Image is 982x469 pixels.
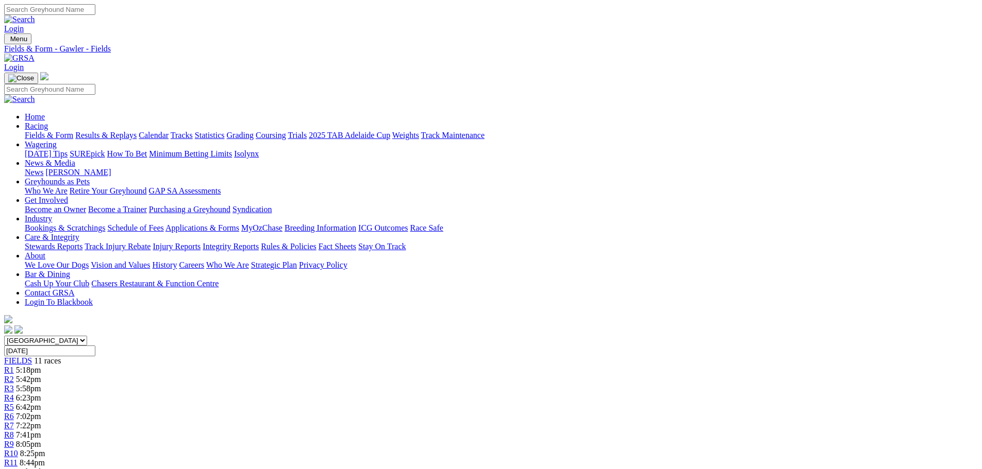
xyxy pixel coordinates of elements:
[4,15,35,24] img: Search
[14,325,23,334] img: twitter.svg
[16,384,41,393] span: 5:58pm
[70,186,147,195] a: Retire Your Greyhound
[85,242,151,251] a: Track Injury Rebate
[4,95,35,104] img: Search
[4,44,978,54] a: Fields & Form - Gawler - Fields
[25,205,86,214] a: Become an Owner
[25,270,70,279] a: Bar & Dining
[4,366,14,374] span: R1
[4,63,24,72] a: Login
[25,205,978,214] div: Get Involved
[319,242,356,251] a: Fact Sheets
[203,242,259,251] a: Integrity Reports
[16,393,41,402] span: 6:23pm
[4,356,32,365] a: FIELDS
[4,384,14,393] a: R3
[153,242,201,251] a: Injury Reports
[34,356,61,365] span: 11 races
[91,260,150,269] a: Vision and Values
[171,131,193,140] a: Tracks
[25,214,52,223] a: Industry
[25,298,93,306] a: Login To Blackbook
[16,375,41,384] span: 5:42pm
[25,279,978,288] div: Bar & Dining
[25,159,75,167] a: News & Media
[149,205,230,214] a: Purchasing a Greyhound
[25,196,68,204] a: Get Involved
[25,168,43,177] a: News
[4,345,95,356] input: Select date
[40,72,48,80] img: logo-grsa-white.png
[25,177,90,186] a: Greyhounds as Pets
[309,131,390,140] a: 2025 TAB Adelaide Cup
[25,233,79,241] a: Care & Integrity
[4,4,95,15] input: Search
[4,33,31,44] button: Toggle navigation
[234,149,259,158] a: Isolynx
[16,440,41,448] span: 8:05pm
[165,223,239,232] a: Applications & Forms
[91,279,219,288] a: Chasers Restaurant & Function Centre
[20,449,45,458] span: 8:25pm
[16,403,41,411] span: 6:42pm
[392,131,419,140] a: Weights
[358,242,406,251] a: Stay On Track
[25,140,57,149] a: Wagering
[70,149,105,158] a: SUREpick
[4,315,12,323] img: logo-grsa-white.png
[206,260,249,269] a: Who We Are
[4,393,14,402] a: R4
[256,131,286,140] a: Coursing
[16,412,41,421] span: 7:02pm
[107,223,163,232] a: Schedule of Fees
[195,131,225,140] a: Statistics
[285,223,356,232] a: Breeding Information
[4,73,38,84] button: Toggle navigation
[410,223,443,232] a: Race Safe
[227,131,254,140] a: Grading
[10,35,27,43] span: Menu
[4,430,14,439] a: R8
[4,440,14,448] a: R9
[251,260,297,269] a: Strategic Plan
[25,288,74,297] a: Contact GRSA
[288,131,307,140] a: Trials
[25,260,89,269] a: We Love Our Dogs
[16,366,41,374] span: 5:18pm
[25,149,68,158] a: [DATE] Tips
[4,412,14,421] a: R6
[25,186,978,196] div: Greyhounds as Pets
[299,260,347,269] a: Privacy Policy
[4,375,14,384] a: R2
[4,421,14,430] a: R7
[149,149,232,158] a: Minimum Betting Limits
[25,223,105,232] a: Bookings & Scratchings
[4,84,95,95] input: Search
[25,223,978,233] div: Industry
[4,24,24,33] a: Login
[25,251,45,260] a: About
[25,168,978,177] div: News & Media
[241,223,282,232] a: MyOzChase
[4,449,18,458] a: R10
[4,403,14,411] a: R5
[20,458,45,467] span: 8:44pm
[75,131,137,140] a: Results & Replays
[261,242,317,251] a: Rules & Policies
[25,131,73,140] a: Fields & Form
[25,242,978,251] div: Care & Integrity
[25,149,978,159] div: Wagering
[4,54,35,63] img: GRSA
[421,131,485,140] a: Track Maintenance
[4,458,18,467] a: R11
[179,260,204,269] a: Careers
